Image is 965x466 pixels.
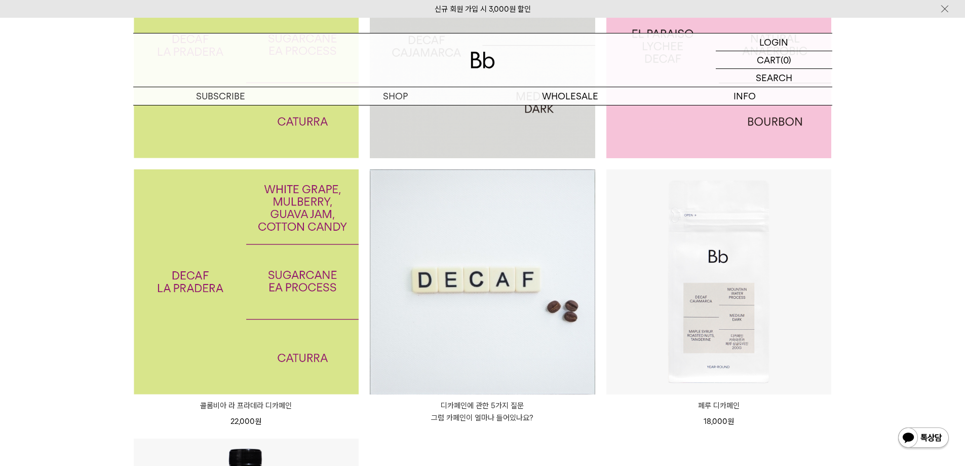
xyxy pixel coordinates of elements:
[134,169,359,395] img: 1000000482_add2_076.jpg
[230,417,261,426] span: 22,000
[370,400,595,424] p: 디카페인에 관한 5가지 질문 그럼 카페인이 얼마나 들어있나요?
[471,52,495,68] img: 로고
[370,169,595,395] img: 디카페인에 관한 5가지 질문그럼 카페인이 얼마나 들어있나요?
[606,400,832,412] a: 페루 디카페인
[756,69,792,87] p: SEARCH
[370,400,595,424] a: 디카페인에 관한 5가지 질문그럼 카페인이 얼마나 들어있나요?
[658,87,832,105] p: INFO
[606,169,832,395] img: 페루 디카페인
[435,5,531,14] a: 신규 회원 가입 시 3,000원 할인
[483,87,658,105] p: WHOLESALE
[255,417,261,426] span: 원
[897,426,950,451] img: 카카오톡 채널 1:1 채팅 버튼
[133,87,308,105] a: SUBSCRIBE
[716,33,832,51] a: LOGIN
[134,169,359,395] a: 콜롬비아 라 프라데라 디카페인
[704,417,734,426] span: 18,000
[759,33,788,51] p: LOGIN
[781,51,791,68] p: (0)
[308,87,483,105] a: SHOP
[757,51,781,68] p: CART
[716,51,832,69] a: CART (0)
[727,417,734,426] span: 원
[134,400,359,412] a: 콜롬비아 라 프라데라 디카페인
